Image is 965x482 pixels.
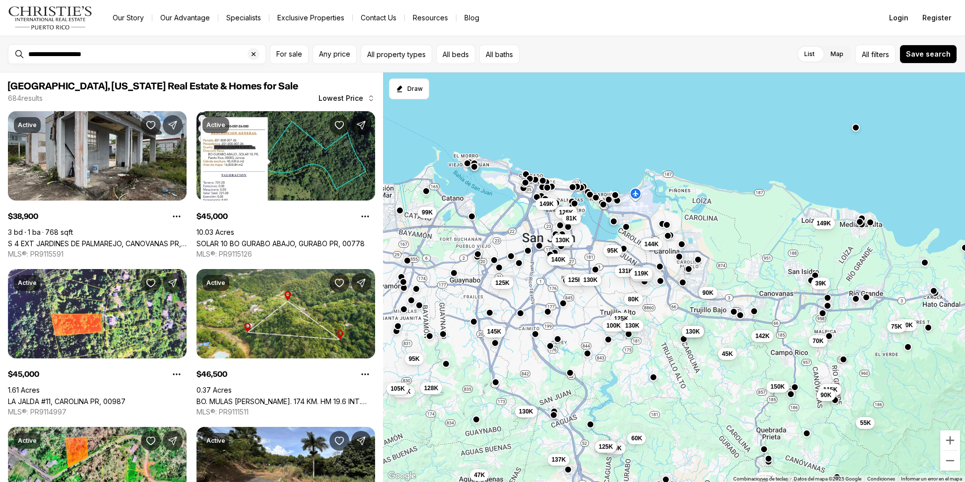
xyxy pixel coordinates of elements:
[551,256,565,264] span: 140K
[152,11,218,25] a: Our Advantage
[887,321,906,333] button: 75K
[18,437,37,445] p: Active
[899,321,913,329] span: 140K
[603,245,622,257] button: 95K
[900,45,957,64] button: Save search
[319,94,363,102] span: Lowest Price
[614,265,637,277] button: 131K
[618,267,633,275] span: 131K
[18,121,37,129] p: Active
[906,50,951,58] span: Save search
[329,431,349,451] button: Save Property: Carr. 941 Km.Hm 5 BO JAGUAS
[351,273,371,293] button: Share Property
[495,279,510,287] span: 125K
[392,386,414,398] button: 110K
[823,45,851,63] label: Map
[631,434,642,442] span: 60K
[916,8,957,28] button: Register
[594,441,617,453] button: 125K
[487,328,501,336] span: 145K
[390,385,405,393] span: 105K
[771,383,785,391] span: 150K
[547,254,569,266] button: 140K
[167,364,187,384] button: Property options
[313,88,381,108] button: Lowest Price
[812,217,835,229] button: 149K
[603,442,626,454] button: 120K
[685,328,700,336] span: 130K
[794,476,861,482] span: Datos del mapa ©2025 Google
[551,234,574,246] button: 130K
[718,348,737,360] button: 45K
[420,382,442,394] button: 128K
[355,207,375,226] button: Property options
[755,332,770,340] span: 142K
[555,207,577,218] button: 125K
[598,443,613,451] span: 125K
[815,279,826,287] span: 39K
[607,247,618,255] span: 95K
[630,270,652,281] button: 100K
[196,397,375,406] a: BO. MULAS CARR. 174 KM. HM 19.6 INT. #SOLAR 1, AGUAS BUENAS PR, 00703
[408,355,419,363] span: 95K
[353,11,404,25] button: Contact Us
[206,279,225,287] p: Active
[329,273,349,293] button: Save Property: BO. MULAS CARR. 174 KM. HM 19.6 INT. #SOLAR 1
[355,364,375,384] button: Property options
[855,45,896,64] button: Allfilters
[389,78,429,99] button: Start drawing
[8,397,126,406] a: LA JALDA #11, CAROLINA PR, 00987
[816,219,831,227] span: 149K
[559,208,573,216] span: 125K
[698,287,717,299] button: 90K
[812,337,823,345] span: 70K
[386,383,409,395] button: 105K
[922,14,951,22] span: Register
[18,279,37,287] p: Active
[535,198,558,210] button: 149K
[8,81,298,91] span: [GEOGRAPHIC_DATA], [US_STATE] Real Estate & Homes for Sale
[862,49,869,60] span: All
[579,274,601,286] button: 130K
[361,45,432,64] button: All property types
[871,49,889,60] span: filters
[566,214,577,222] span: 81K
[515,406,537,417] button: 130K
[8,94,43,102] p: 684 results
[418,207,437,218] button: 99K
[141,273,161,293] button: Save Property: LA JALDA #11
[404,353,423,365] button: 95K
[319,50,350,58] span: Any price
[551,456,566,464] span: 137K
[491,277,514,289] button: 125K
[329,115,349,135] button: Save Property: SOLAR 10 BO GURABO ABAJO
[602,320,625,332] button: 100K
[405,11,456,25] a: Resources
[595,440,617,452] button: 145K
[606,322,621,330] span: 100K
[396,388,410,396] span: 110K
[630,268,652,279] button: 119K
[218,11,269,25] a: Specialists
[313,45,357,64] button: Any price
[422,208,433,216] span: 99K
[621,320,643,332] button: 130K
[823,386,837,394] span: 115K
[628,295,639,303] span: 80K
[568,276,582,284] span: 125K
[351,431,371,451] button: Share Property
[555,236,570,244] span: 130K
[644,240,658,248] span: 144K
[470,469,489,481] button: 47K
[206,437,225,445] p: Active
[269,11,352,25] a: Exclusive Properties
[796,45,823,63] label: List
[141,431,161,451] button: Save Property: 186 NE GUZMAN ARRIBA
[547,454,570,466] button: 137K
[196,239,365,248] a: SOLAR 10 BO GURABO ABAJO, GURABO PR, 00778
[163,431,183,451] button: Share Property
[759,474,773,482] span: 115K
[640,238,662,250] button: 144K
[424,384,438,392] span: 128K
[819,384,841,396] button: 115K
